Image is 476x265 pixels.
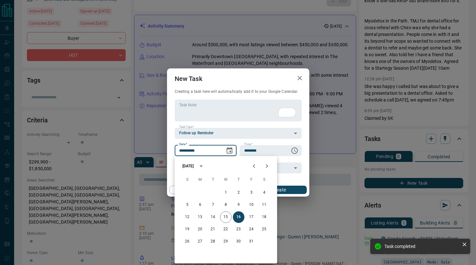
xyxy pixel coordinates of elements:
button: Create [252,186,306,194]
button: 3 [246,187,257,199]
span: Monday [195,173,206,186]
button: 5 [182,199,193,211]
button: 26 [182,236,193,247]
div: [DATE] [182,163,194,169]
button: 30 [233,236,245,247]
button: 8 [220,199,232,211]
button: Choose date, selected date is Oct 16, 2025 [223,144,236,157]
button: 1 [220,187,232,199]
button: 24 [246,224,257,235]
button: 6 [195,199,206,211]
button: 15 [220,211,232,223]
h2: New Task [167,68,210,89]
button: 27 [195,236,206,247]
span: Thursday [233,173,245,186]
p: Creating a task here will automatically add it to your Google Calendar. [175,89,302,94]
button: 13 [195,211,206,223]
span: Saturday [259,173,270,186]
button: 19 [182,224,193,235]
button: 10 [246,199,257,211]
span: Tuesday [207,173,219,186]
button: 12 [182,211,193,223]
div: Task completed [384,244,459,249]
label: Task Type [179,125,194,129]
span: Wednesday [220,173,232,186]
span: Sunday [182,173,193,186]
button: 23 [233,224,245,235]
button: Previous month [248,160,261,172]
button: 16 [233,211,245,223]
button: 4 [259,187,270,199]
button: 14 [207,211,219,223]
button: 11 [259,199,270,211]
label: Time [244,142,253,146]
button: 17 [246,211,257,223]
span: Friday [246,173,257,186]
button: 18 [259,211,270,223]
label: Date [179,142,187,146]
button: Next month [261,160,273,172]
button: Choose time, selected time is 6:00 AM [288,144,301,157]
button: 21 [207,224,219,235]
button: 9 [233,199,245,211]
textarea: To enrich screen reader interactions, please activate Accessibility in Grammarly extension settings [179,102,297,119]
button: Cancel [170,186,224,194]
button: 7 [207,199,219,211]
button: 29 [220,236,232,247]
div: Follow up Reminder [175,128,302,139]
button: 31 [246,236,257,247]
button: 20 [195,224,206,235]
button: 2 [233,187,245,199]
button: 25 [259,224,270,235]
button: 28 [207,236,219,247]
button: calendar view is open, switch to year view [196,161,206,172]
button: 22 [220,224,232,235]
